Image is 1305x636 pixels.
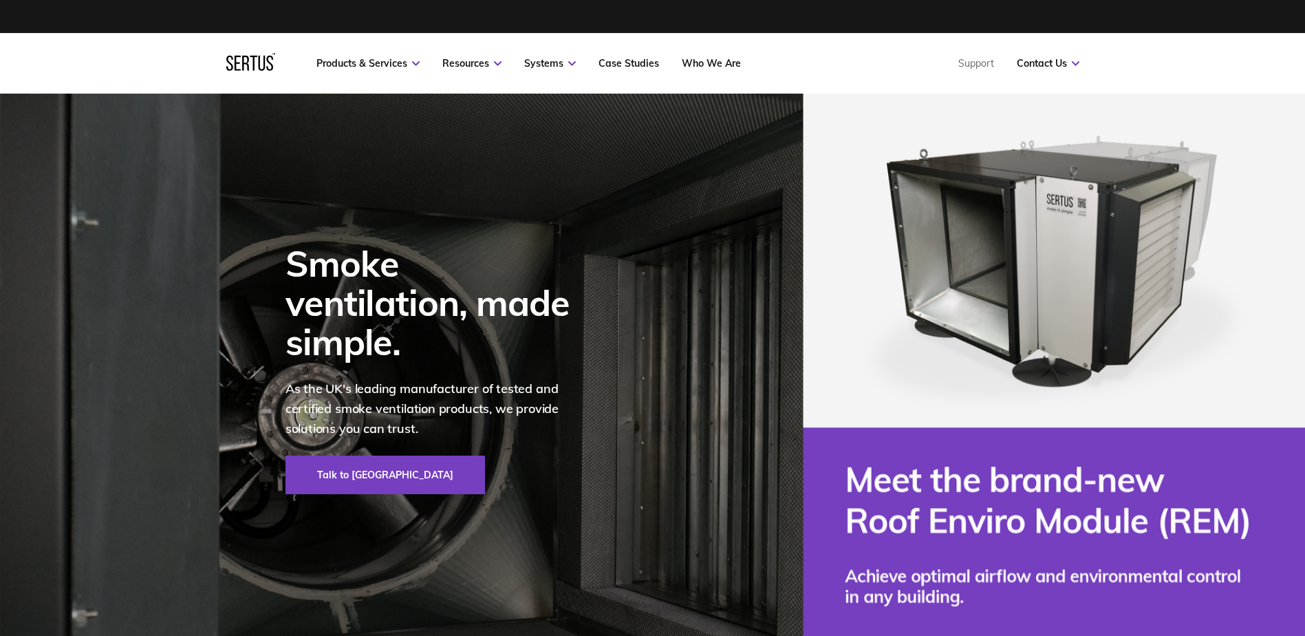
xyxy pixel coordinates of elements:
[598,57,659,70] a: Case Studies
[1017,57,1079,70] a: Contact Us
[316,57,420,70] a: Products & Services
[285,244,588,362] div: Smoke ventilation, made simple.
[524,57,576,70] a: Systems
[285,456,485,494] a: Talk to [GEOGRAPHIC_DATA]
[682,57,741,70] a: Who We Are
[285,379,588,438] p: As the UK's leading manufacturer of tested and certified smoke ventilation products, we provide s...
[958,57,994,70] a: Support
[442,57,501,70] a: Resources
